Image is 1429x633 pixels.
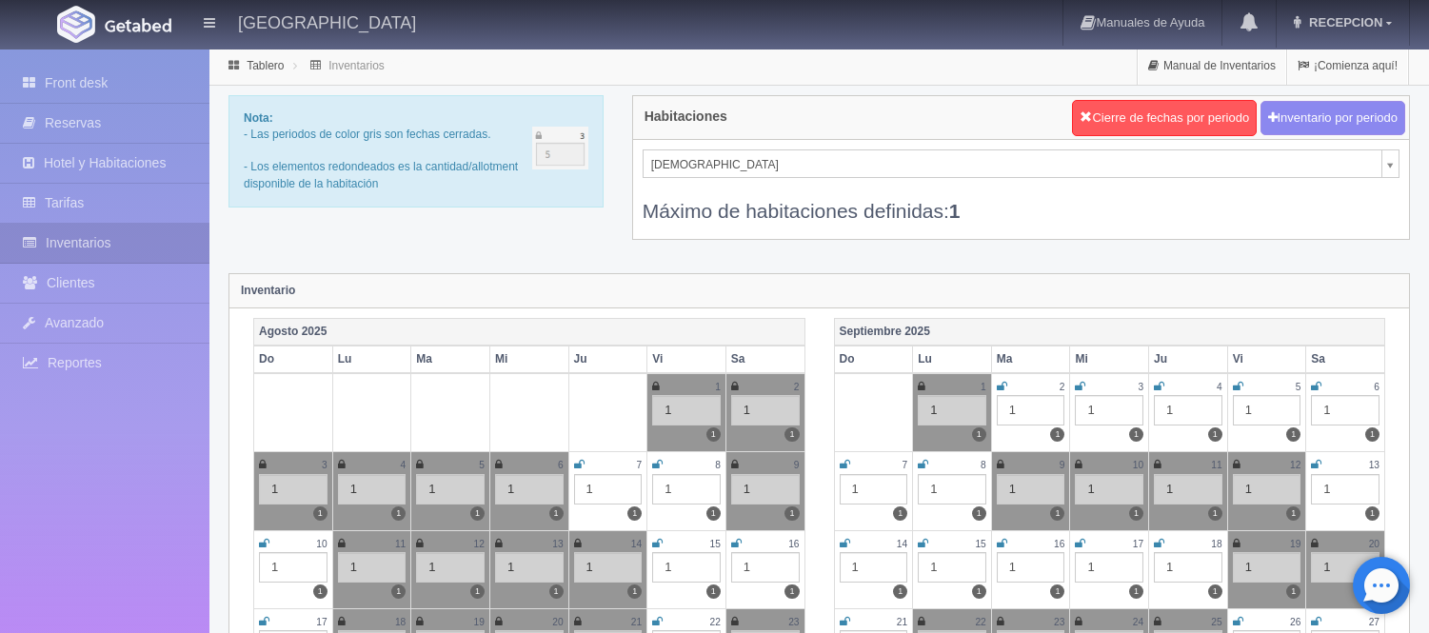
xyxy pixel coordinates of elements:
[627,584,642,599] label: 1
[1369,539,1379,549] small: 20
[645,109,727,124] h4: Habitaciones
[715,460,721,470] small: 8
[997,395,1065,425] div: 1
[643,178,1399,225] div: Máximo de habitaciones definidas:
[313,506,327,521] label: 1
[840,474,908,504] div: 1
[411,346,490,373] th: Ma
[338,552,407,583] div: 1
[1154,395,1222,425] div: 1
[706,506,721,521] label: 1
[897,539,907,549] small: 14
[1286,506,1300,521] label: 1
[470,584,485,599] label: 1
[479,460,485,470] small: 5
[1227,346,1306,373] th: Vi
[893,584,907,599] label: 1
[549,506,564,521] label: 1
[731,395,800,425] div: 1
[991,346,1070,373] th: Ma
[1054,617,1064,627] small: 23
[391,584,406,599] label: 1
[893,506,907,521] label: 1
[1060,460,1065,470] small: 9
[1304,15,1382,30] span: RECEPCION
[1374,382,1379,392] small: 6
[918,474,986,504] div: 1
[254,346,333,373] th: Do
[1286,584,1300,599] label: 1
[784,427,799,442] label: 1
[474,617,485,627] small: 19
[1311,474,1379,504] div: 1
[328,59,385,72] a: Inventarios
[981,382,986,392] small: 1
[558,460,564,470] small: 6
[731,552,800,583] div: 1
[794,382,800,392] small: 2
[652,395,721,425] div: 1
[1075,395,1143,425] div: 1
[244,111,273,125] b: Nota:
[1054,539,1064,549] small: 16
[1060,382,1065,392] small: 2
[1260,101,1405,136] button: Inventario por periodo
[902,460,907,470] small: 7
[1211,460,1221,470] small: 11
[316,539,327,549] small: 10
[332,346,411,373] th: Lu
[549,584,564,599] label: 1
[1075,552,1143,583] div: 1
[574,474,643,504] div: 1
[975,539,985,549] small: 15
[391,506,406,521] label: 1
[1133,617,1143,627] small: 24
[316,617,327,627] small: 17
[574,552,643,583] div: 1
[972,506,986,521] label: 1
[627,506,642,521] label: 1
[1365,506,1379,521] label: 1
[1133,539,1143,549] small: 17
[652,474,721,504] div: 1
[259,474,327,504] div: 1
[1149,346,1228,373] th: Ju
[1129,584,1143,599] label: 1
[1290,539,1300,549] small: 19
[981,460,986,470] small: 8
[1138,48,1286,85] a: Manual de Inventarios
[495,552,564,583] div: 1
[1154,474,1222,504] div: 1
[1208,584,1222,599] label: 1
[254,318,805,346] th: Agosto 2025
[840,552,908,583] div: 1
[706,584,721,599] label: 1
[322,460,327,470] small: 3
[401,460,407,470] small: 4
[1208,506,1222,521] label: 1
[1311,552,1379,583] div: 1
[1287,48,1408,85] a: ¡Comienza aquí!
[1311,395,1379,425] div: 1
[731,474,800,504] div: 1
[416,552,485,583] div: 1
[897,617,907,627] small: 21
[997,552,1065,583] div: 1
[1233,474,1301,504] div: 1
[913,346,992,373] th: Lu
[552,617,563,627] small: 20
[247,59,284,72] a: Tablero
[1050,584,1064,599] label: 1
[706,427,721,442] label: 1
[1233,552,1301,583] div: 1
[1050,506,1064,521] label: 1
[997,474,1065,504] div: 1
[710,617,721,627] small: 22
[788,539,799,549] small: 16
[949,200,961,222] b: 1
[1211,617,1221,627] small: 25
[416,474,485,504] div: 1
[470,506,485,521] label: 1
[1369,460,1379,470] small: 13
[495,474,564,504] div: 1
